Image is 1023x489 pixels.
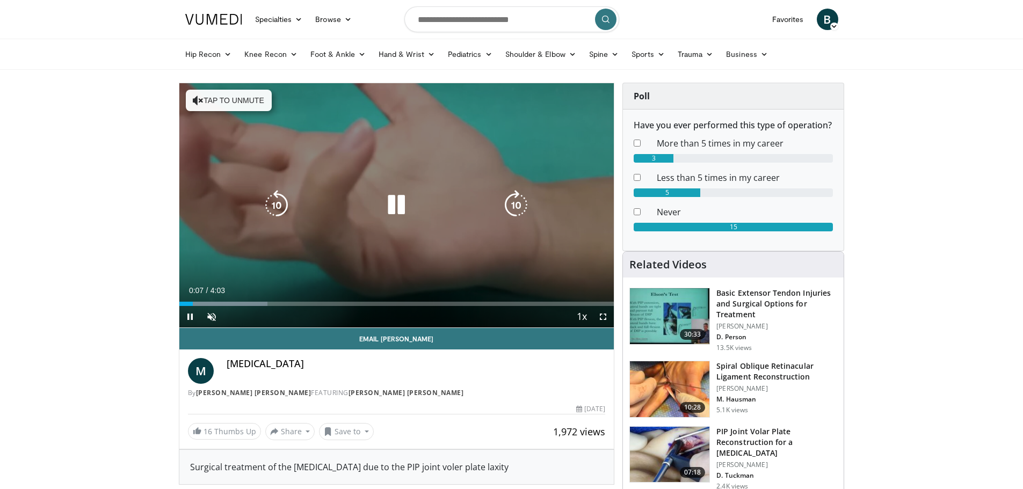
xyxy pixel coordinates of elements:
[185,14,242,25] img: VuMedi Logo
[372,43,441,65] a: Hand & Wrist
[179,83,614,328] video-js: Video Player
[716,288,837,320] h3: Basic Extensor Tendon Injuries and Surgical Options for Treatment
[671,43,720,65] a: Trauma
[441,43,499,65] a: Pediatrics
[716,395,837,404] p: M. Hausman
[404,6,619,32] input: Search topics, interventions
[201,306,222,327] button: Unmute
[716,344,752,352] p: 13.5K views
[649,206,841,218] dd: Never
[179,328,614,349] a: Email [PERSON_NAME]
[190,461,604,473] div: Surgical treatment of the [MEDICAL_DATA] due to the PIP joint voler plate laxity
[634,223,833,231] div: 15
[349,388,464,397] a: [PERSON_NAME] [PERSON_NAME]
[817,9,838,30] a: B
[319,423,374,440] button: Save to
[188,388,606,398] div: By FEATURING
[571,306,592,327] button: Playback Rate
[634,154,673,163] div: 3
[629,361,837,418] a: 10:28 Spiral Oblique Retinacular Ligament Reconstruction [PERSON_NAME] M. Hausman 5.1K views
[716,471,837,480] p: D. Tuckman
[680,402,706,413] span: 10:28
[634,90,650,102] strong: Poll
[649,171,841,184] dd: Less than 5 times in my career
[720,43,774,65] a: Business
[179,306,201,327] button: Pause
[716,461,837,469] p: [PERSON_NAME]
[179,43,238,65] a: Hip Recon
[206,286,208,295] span: /
[634,188,700,197] div: 5
[716,361,837,382] h3: Spiral Oblique Retinacular Ligament Reconstruction
[716,426,837,458] h3: PIP Joint Volar Plate Reconstruction for a [MEDICAL_DATA]
[625,43,671,65] a: Sports
[211,286,225,295] span: 4:03
[204,426,212,436] span: 16
[196,388,311,397] a: [PERSON_NAME] [PERSON_NAME]
[304,43,372,65] a: Foot & Ankle
[238,43,304,65] a: Knee Recon
[680,329,706,340] span: 30:33
[716,406,748,414] p: 5.1K views
[189,286,204,295] span: 0:07
[766,9,810,30] a: Favorites
[499,43,583,65] a: Shoulder & Elbow
[553,425,605,438] span: 1,972 views
[630,361,709,417] img: a7b712a6-5907-4f15-bbf6-16f887eb6b16.150x105_q85_crop-smart_upscale.jpg
[716,333,837,341] p: D. Person
[309,9,358,30] a: Browse
[629,288,837,352] a: 30:33 Basic Extensor Tendon Injuries and Surgical Options for Treatment [PERSON_NAME] D. Person 1...
[188,358,214,384] a: M
[629,258,707,271] h4: Related Videos
[227,358,606,370] h4: [MEDICAL_DATA]
[649,137,841,150] dd: More than 5 times in my career
[630,427,709,483] img: 8dc1b672-ad6d-40cc-8954-5501f4be6574.150x105_q85_crop-smart_upscale.jpg
[634,120,833,130] h6: Have you ever performed this type of operation?
[576,404,605,414] div: [DATE]
[680,467,706,478] span: 07:18
[592,306,614,327] button: Fullscreen
[716,384,837,393] p: [PERSON_NAME]
[265,423,315,440] button: Share
[186,90,272,111] button: Tap to unmute
[249,9,309,30] a: Specialties
[179,302,614,306] div: Progress Bar
[583,43,625,65] a: Spine
[716,322,837,331] p: [PERSON_NAME]
[188,423,261,440] a: 16 Thumbs Up
[630,288,709,344] img: bed40874-ca21-42dc-8a42-d9b09b7d8d58.150x105_q85_crop-smart_upscale.jpg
